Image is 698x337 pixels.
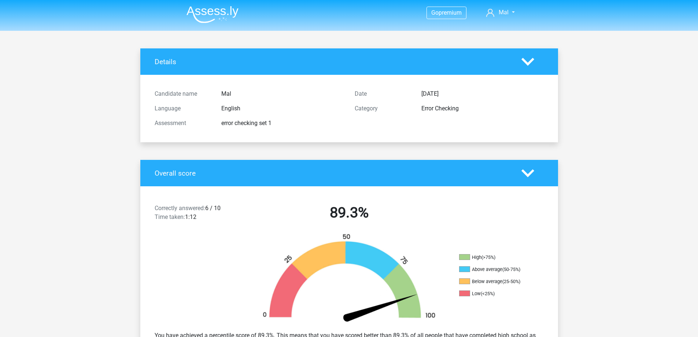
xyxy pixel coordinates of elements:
[431,9,439,16] span: Go
[149,89,216,98] div: Candidate name
[255,204,444,221] h2: 89.3%
[481,291,495,296] div: (<25%)
[155,213,185,220] span: Time taken:
[149,104,216,113] div: Language
[250,233,448,325] img: 89.5aedc6aefd8c.png
[216,89,349,98] div: Mal
[216,104,349,113] div: English
[459,290,532,297] li: Low
[416,104,549,113] div: Error Checking
[149,119,216,128] div: Assessment
[502,267,520,272] div: (50-75%)
[349,89,416,98] div: Date
[149,204,249,224] div: 6 / 10 1:12
[483,8,517,17] a: Mal
[349,104,416,113] div: Category
[427,8,466,18] a: Gopremium
[439,9,462,16] span: premium
[459,278,532,285] li: Below average
[481,254,495,260] div: (>75%)
[186,6,239,23] img: Assessly
[499,9,509,16] span: Mal
[502,279,520,284] div: (25-50%)
[459,254,532,261] li: High
[155,205,205,212] span: Correctly answered:
[216,119,349,128] div: error checking set 1
[155,58,510,66] h4: Details
[459,266,532,273] li: Above average
[416,89,549,98] div: [DATE]
[155,169,510,177] h4: Overall score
